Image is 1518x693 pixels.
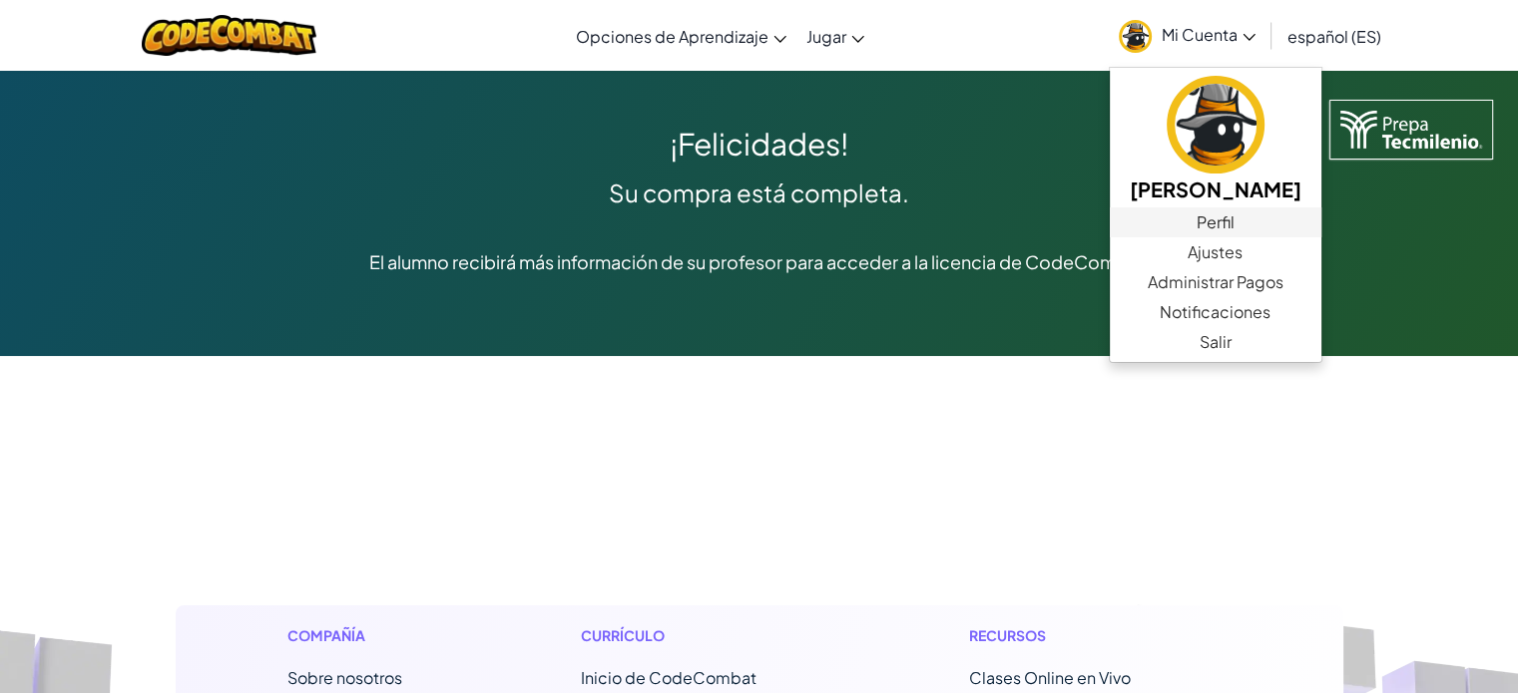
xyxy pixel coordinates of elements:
h5: [PERSON_NAME] [1130,173,1301,204]
img: CodeCombat logo [142,15,316,56]
a: Jugar [796,9,874,63]
img: avatar [1167,76,1265,173]
img: Tecmilenio logo [1329,100,1493,160]
a: Notificaciones [1110,297,1321,327]
span: Mi Cuenta [1162,24,1256,45]
span: Opciones de Aprendizaje [576,26,768,47]
h1: Compañía [287,625,454,646]
div: El alumno recibirá más información de su profesor para acceder a la licencia de CodeCombat. [50,217,1468,306]
a: Clases Online en Vivo [969,667,1131,688]
a: [PERSON_NAME] [1110,73,1321,207]
h1: Recursos [969,625,1232,646]
div: Su compra está completa. [50,169,1468,217]
a: español (ES) [1277,9,1391,63]
span: Inicio de CodeCombat [581,667,757,688]
div: ¡Felicidades! [50,120,1468,169]
a: Salir [1110,327,1321,357]
span: Notificaciones [1160,300,1270,324]
img: avatar [1119,20,1152,53]
a: Perfil [1110,207,1321,237]
span: español (ES) [1287,26,1381,47]
h1: Currículo [581,625,843,646]
a: Opciones de Aprendizaje [566,9,796,63]
a: Mi Cuenta [1109,4,1265,67]
span: Jugar [806,26,846,47]
a: Sobre nosotros [287,667,402,688]
a: Administrar Pagos [1110,267,1321,297]
a: Ajustes [1110,237,1321,267]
